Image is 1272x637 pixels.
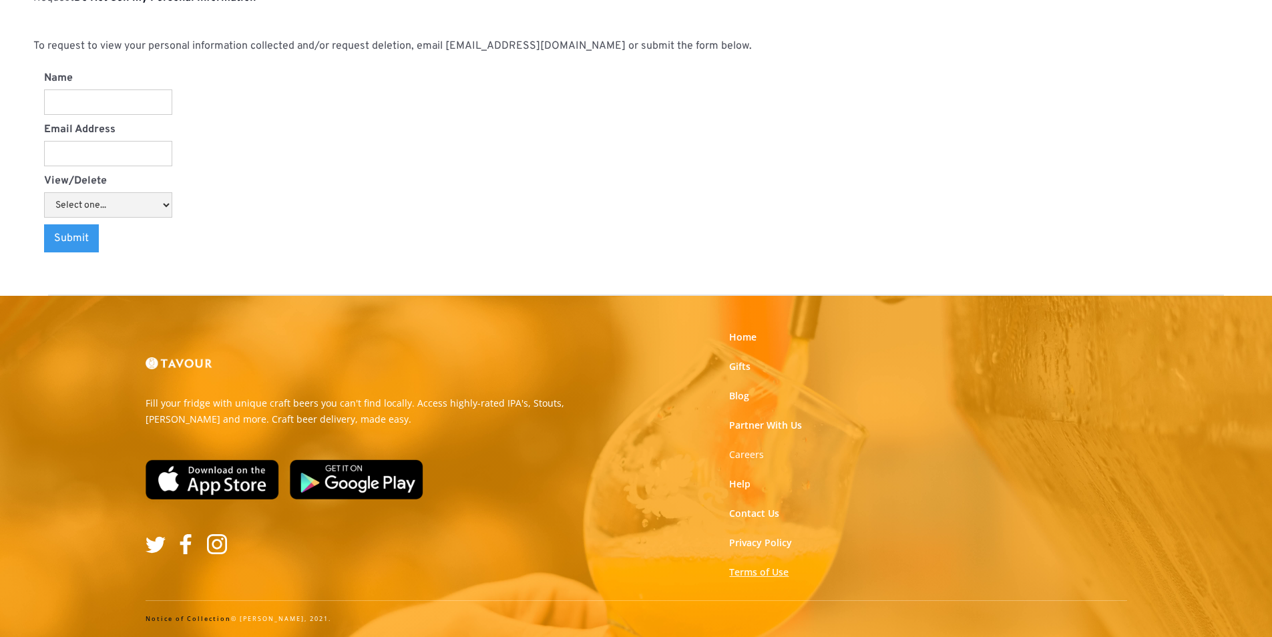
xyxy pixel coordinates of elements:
[44,122,172,138] label: Email Address
[729,507,779,520] a: Contact Us
[729,419,802,432] a: Partner With Us
[44,70,172,86] label: Name
[729,331,757,344] a: Home
[146,614,1127,624] div: © [PERSON_NAME], 2021.
[729,566,789,579] a: Terms of Use
[146,614,231,623] a: Notice of Collection
[729,477,751,491] a: Help
[44,173,172,189] label: View/Delete
[729,389,749,403] a: Blog
[729,448,764,461] a: Careers
[729,360,751,373] a: Gifts
[146,395,626,427] p: Fill your fridge with unique craft beers you can't find locally. Access highly-rated IPA's, Stout...
[44,70,172,252] form: View/delete my PI
[729,536,792,550] a: Privacy Policy
[44,224,99,252] input: Submit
